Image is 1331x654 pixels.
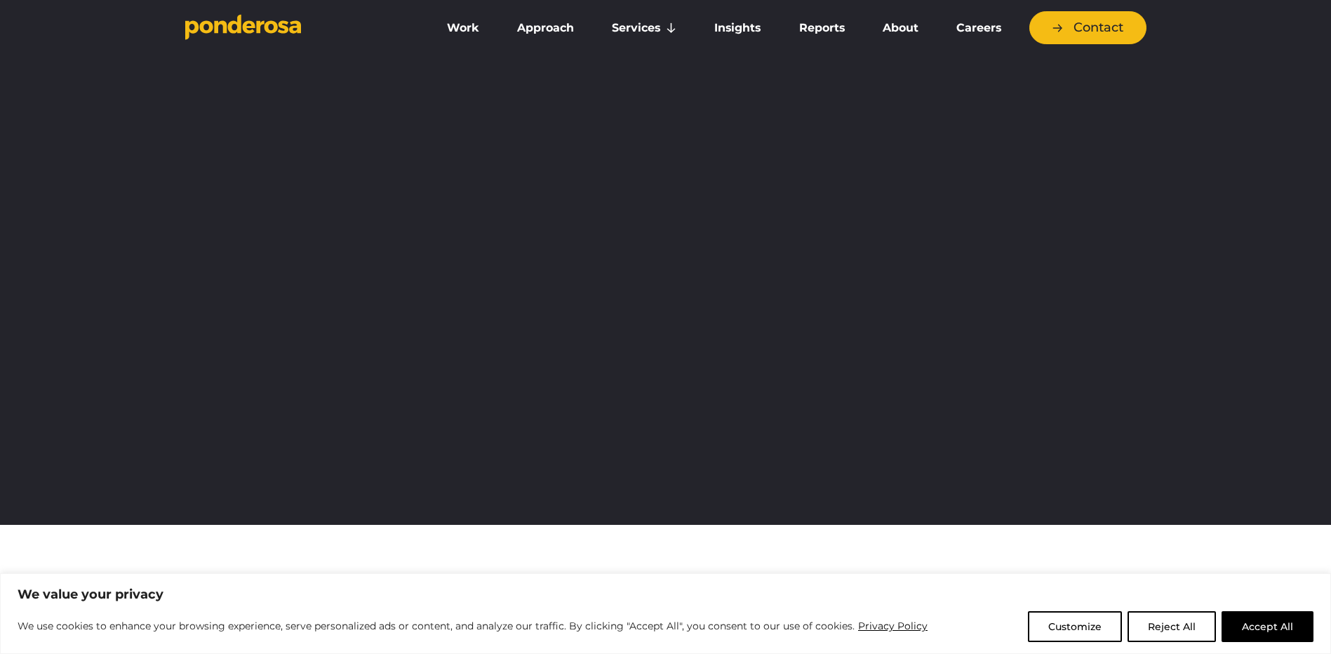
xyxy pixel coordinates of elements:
p: We use cookies to enhance your browsing experience, serve personalized ads or content, and analyz... [18,618,928,634]
button: Reject All [1128,611,1216,642]
button: Customize [1028,611,1122,642]
p: We value your privacy [18,586,1313,603]
a: About [867,13,935,43]
a: Services [596,13,693,43]
a: Approach [501,13,590,43]
button: Accept All [1222,611,1313,642]
a: Privacy Policy [857,618,928,634]
a: Reports [783,13,861,43]
a: Contact [1029,11,1146,44]
a: Go to homepage [185,14,410,42]
a: Work [431,13,495,43]
a: Insights [698,13,777,43]
a: Careers [940,13,1017,43]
